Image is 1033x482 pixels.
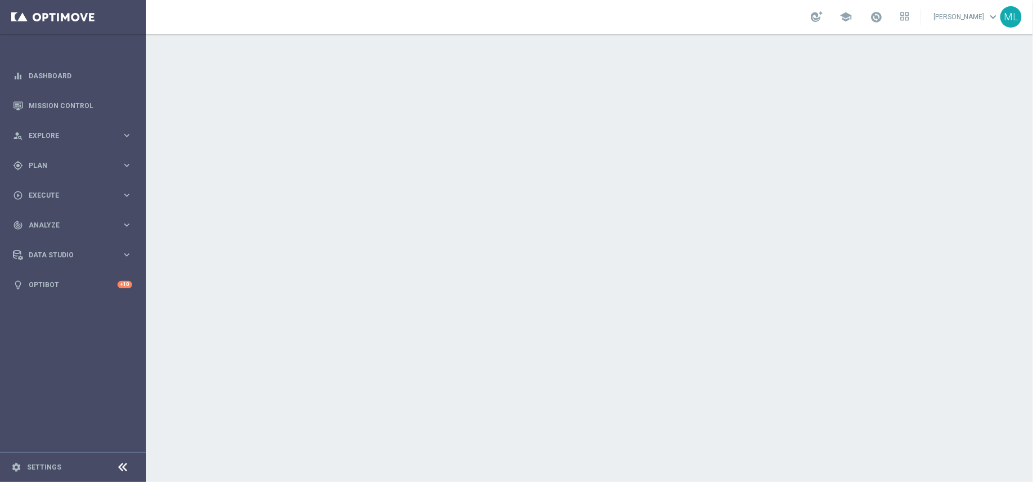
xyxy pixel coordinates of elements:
button: track_changes Analyze keyboard_arrow_right [12,221,133,230]
a: Mission Control [29,91,132,120]
i: settings [11,462,21,472]
span: Plan [29,162,121,169]
div: Dashboard [13,61,132,91]
i: keyboard_arrow_right [121,249,132,260]
button: gps_fixed Plan keyboard_arrow_right [12,161,133,170]
i: lightbulb [13,280,23,290]
div: Optibot [13,270,132,300]
span: Execute [29,192,121,199]
span: Analyze [29,222,121,229]
div: ML [1000,6,1022,28]
span: keyboard_arrow_down [987,11,999,23]
span: school [840,11,852,23]
span: Data Studio [29,252,121,258]
div: +10 [118,281,132,288]
i: keyboard_arrow_right [121,130,132,141]
i: equalizer [13,71,23,81]
button: Mission Control [12,101,133,110]
span: Explore [29,132,121,139]
div: Mission Control [13,91,132,120]
i: person_search [13,131,23,141]
button: person_search Explore keyboard_arrow_right [12,131,133,140]
div: Analyze [13,220,121,230]
i: keyboard_arrow_right [121,160,132,171]
button: Data Studio keyboard_arrow_right [12,251,133,260]
a: [PERSON_NAME]keyboard_arrow_down [932,8,1000,25]
div: Data Studio [13,250,121,260]
button: lightbulb Optibot +10 [12,280,133,289]
a: Settings [27,464,61,471]
i: keyboard_arrow_right [121,190,132,200]
div: Plan [13,160,121,171]
i: gps_fixed [13,160,23,171]
div: Explore [13,131,121,141]
button: play_circle_outline Execute keyboard_arrow_right [12,191,133,200]
a: Dashboard [29,61,132,91]
button: equalizer Dashboard [12,72,133,81]
i: play_circle_outline [13,190,23,200]
i: keyboard_arrow_right [121,220,132,230]
a: Optibot [29,270,118,300]
div: Execute [13,190,121,200]
i: track_changes [13,220,23,230]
